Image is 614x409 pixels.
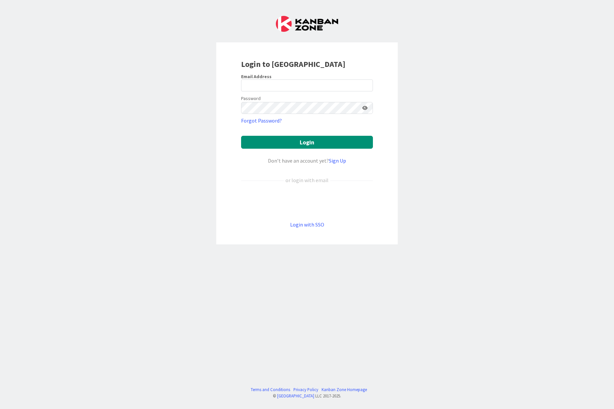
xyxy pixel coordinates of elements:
a: [GEOGRAPHIC_DATA] [277,393,314,398]
b: Login to [GEOGRAPHIC_DATA] [241,59,345,69]
img: Kanban Zone [276,16,338,32]
a: Kanban Zone Homepage [322,386,367,393]
a: Privacy Policy [293,386,318,393]
div: Don’t have an account yet? [241,157,373,165]
div: or login with email [284,176,330,184]
label: Email Address [241,74,272,79]
a: Terms and Conditions [251,386,290,393]
a: Sign Up [329,157,346,164]
a: Forgot Password? [241,117,282,125]
iframe: Sign in with Google Button [238,195,376,210]
div: © LLC 2017- 2025 . [247,393,367,399]
button: Login [241,136,373,149]
label: Password [241,95,261,102]
a: Login with SSO [290,221,324,228]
